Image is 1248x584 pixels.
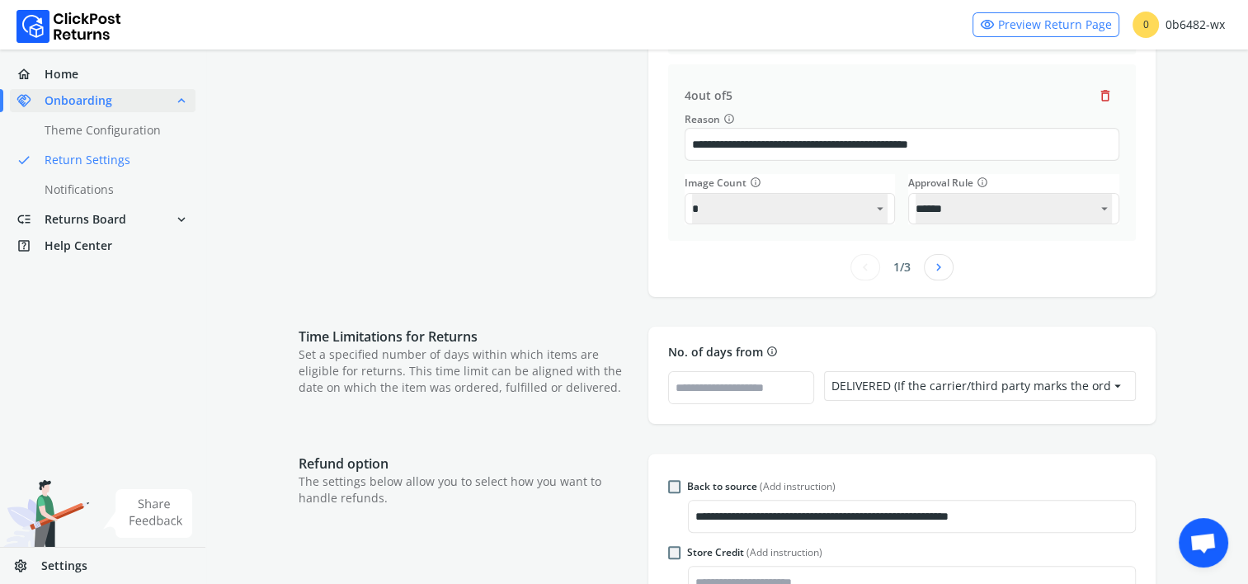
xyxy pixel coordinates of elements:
button: info [746,174,761,191]
span: 0 [1133,12,1159,38]
button: info [763,343,778,361]
div: Approval Rule [908,174,1119,191]
div: Open chat [1179,518,1228,568]
span: low_priority [16,208,45,231]
span: info [766,343,778,360]
span: expand_more [174,208,189,231]
span: info [750,174,761,191]
p: The settings below allow you to select how you want to handle refunds. [299,473,632,506]
button: DELIVERED (If the carrier/third party marks the orders as “Delivered” in Shopify)arrow_drop_down [824,371,1136,401]
span: arrow_drop_down [1110,374,1125,398]
span: done [16,148,31,172]
div: 0b6482-wx [1133,12,1225,38]
a: Theme Configuration [10,119,215,142]
span: chevron_left [858,256,873,279]
span: handshake [16,89,45,112]
button: info [973,174,988,191]
span: visibility [980,13,995,36]
span: Help Center [45,238,112,254]
span: delete [1098,84,1113,107]
span: Onboarding [45,92,112,109]
div: Image Count [685,174,896,191]
span: info [977,174,988,191]
button: chevron_left [850,254,880,280]
p: Refund option [299,454,632,473]
p: Set a specified number of days within which items are eligible for returns. This time limit can b... [299,346,632,396]
button: Reason [720,111,735,128]
span: home [16,63,45,86]
span: Home [45,66,78,82]
p: Time Limitations for Returns [299,327,632,346]
span: settings [13,554,41,577]
span: info [723,111,735,127]
label: Reason [685,111,1119,128]
span: expand_less [174,89,189,112]
p: No. of days from [668,343,1136,361]
img: Logo [16,10,121,43]
div: DELIVERED (If the carrier/third party marks the orders as “Delivered” in Shopify) [831,378,1110,394]
span: (Add instruction) [760,479,836,493]
span: Returns Board [45,211,126,228]
a: doneReturn Settings [10,148,215,172]
span: Settings [41,558,87,574]
span: 4 out of 5 [685,87,732,104]
div: Store Credit [687,546,822,559]
a: visibilityPreview Return Page [972,12,1119,37]
a: help_centerHelp Center [10,234,195,257]
button: chevron_right [924,254,954,280]
a: Notifications [10,178,215,201]
span: 1 / 3 [893,259,911,276]
a: homeHome [10,63,195,86]
div: Back to source [687,480,836,493]
span: help_center [16,234,45,257]
span: (Add instruction) [746,545,822,559]
span: chevron_right [931,256,946,279]
img: share feedback [103,489,193,538]
button: delete [1091,81,1119,111]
